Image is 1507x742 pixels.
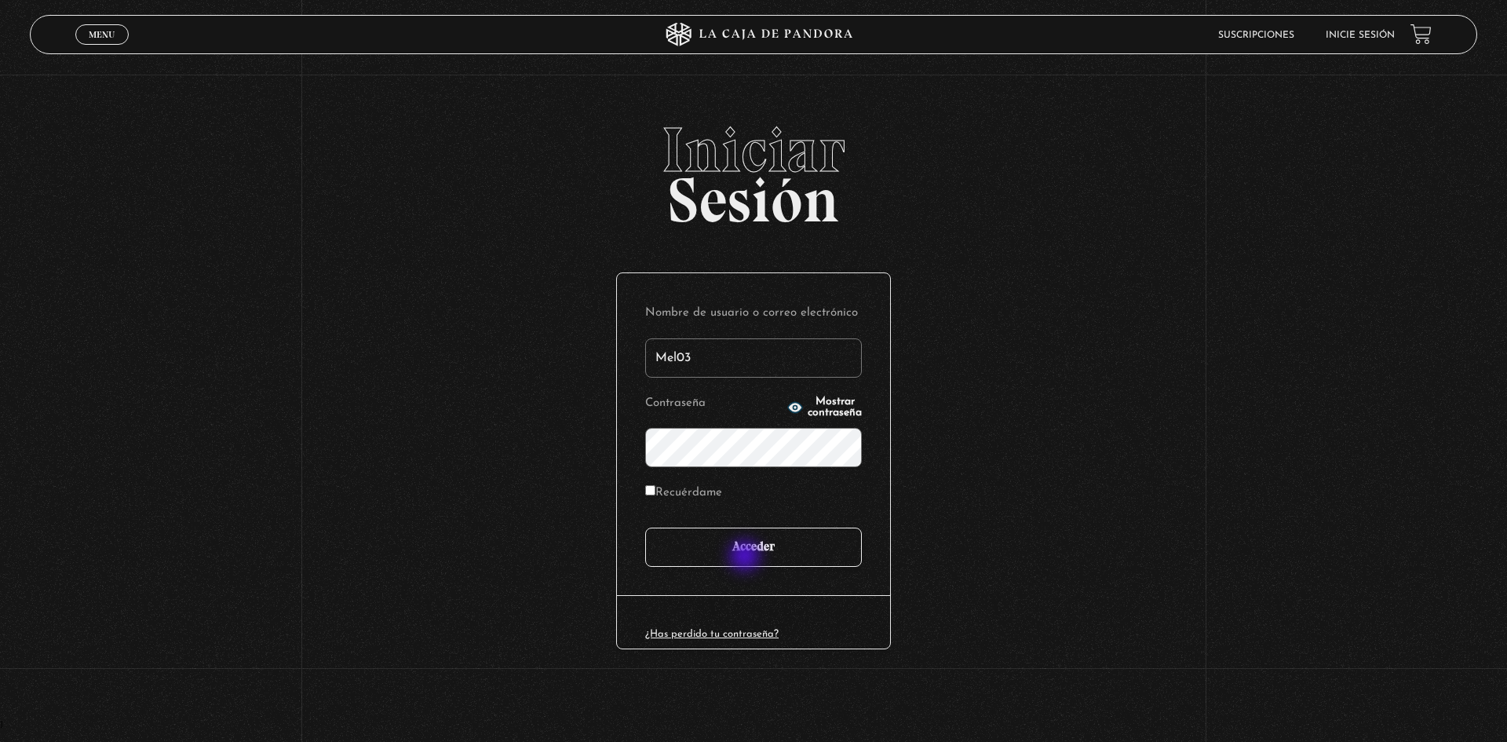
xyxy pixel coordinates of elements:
[30,119,1476,219] h2: Sesión
[1326,31,1395,40] a: Inicie sesión
[787,397,862,419] button: Mostrar contraseña
[30,119,1476,181] span: Iniciar
[645,481,722,506] label: Recuérdame
[84,43,121,54] span: Cerrar
[645,302,862,326] label: Nombre de usuario o correo electrónico
[645,629,779,639] a: ¿Has perdido tu contraseña?
[1410,24,1432,45] a: View your shopping cart
[89,30,115,39] span: Menu
[645,485,655,495] input: Recuérdame
[645,528,862,567] input: Acceder
[1218,31,1294,40] a: Suscripciones
[808,397,862,419] span: Mostrar contraseña
[645,392,783,416] label: Contraseña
